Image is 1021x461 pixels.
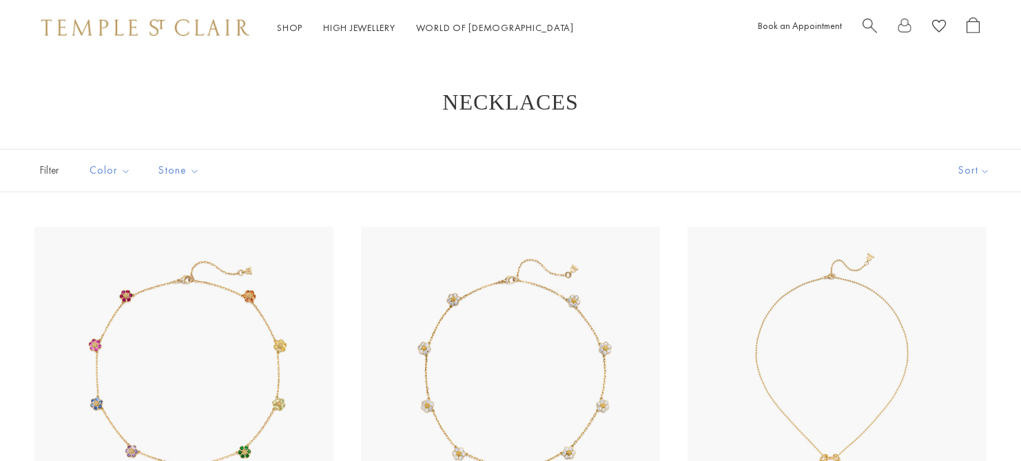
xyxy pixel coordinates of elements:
[148,155,210,186] button: Stone
[152,162,210,179] span: Stone
[863,17,877,39] a: Search
[758,19,842,32] a: Book an Appointment
[55,90,966,114] h1: Necklaces
[416,21,574,34] a: World of [DEMOGRAPHIC_DATA]World of [DEMOGRAPHIC_DATA]
[79,155,141,186] button: Color
[277,21,302,34] a: ShopShop
[277,19,574,37] nav: Main navigation
[952,396,1007,447] iframe: Gorgias live chat messenger
[41,19,249,36] img: Temple St. Clair
[83,162,141,179] span: Color
[967,17,980,39] a: Open Shopping Bag
[323,21,395,34] a: High JewelleryHigh Jewellery
[927,150,1021,192] button: Show sort by
[932,17,946,39] a: View Wishlist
